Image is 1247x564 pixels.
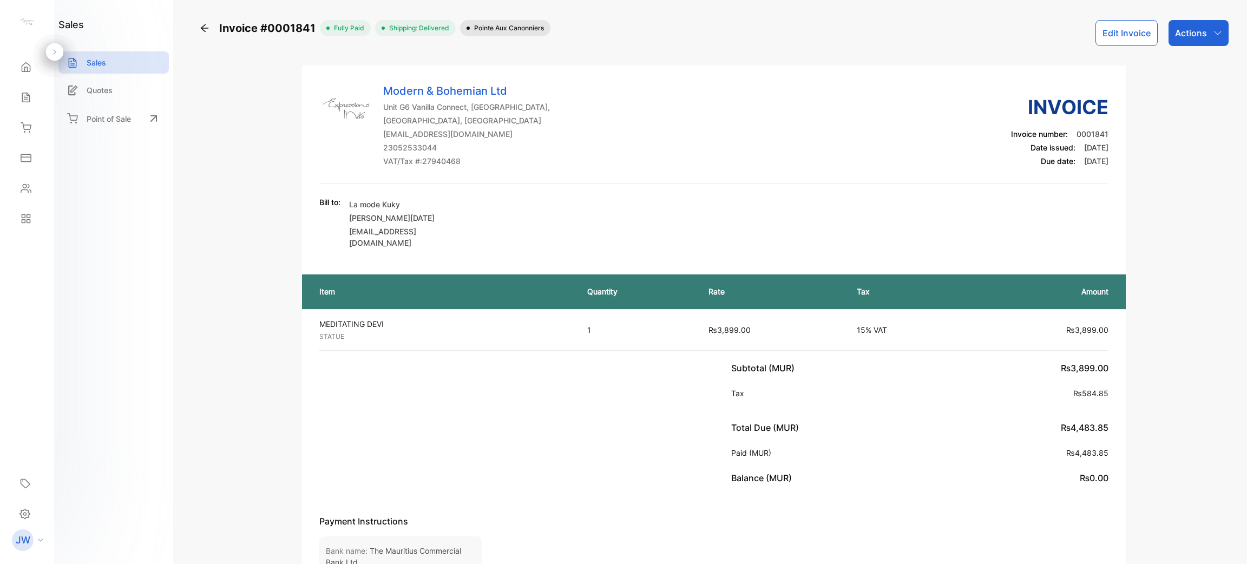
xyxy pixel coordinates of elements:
span: ₨3,899.00 [1066,325,1108,335]
span: ₨3,899.00 [1061,363,1108,373]
span: Due date: [1041,156,1075,166]
span: Invoice #0001841 [219,20,320,36]
p: Bill to: [319,196,340,208]
p: Amount [978,286,1108,297]
p: Subtotal (MUR) [731,362,799,375]
p: [EMAIL_ADDRESS][DOMAIN_NAME] [383,128,550,140]
span: Bank name: [326,546,367,555]
p: Actions [1175,27,1207,40]
p: Point of Sale [87,113,131,124]
p: [PERSON_NAME][DATE] [349,212,474,224]
img: logo [19,14,35,30]
p: Modern & Bohemian Ltd [383,83,550,99]
p: Unit G6 Vanilla Connect, [GEOGRAPHIC_DATA], [383,101,550,113]
p: Balance (MUR) [731,471,796,484]
span: ₨584.85 [1073,389,1108,398]
a: Point of Sale [58,107,169,130]
span: [DATE] [1084,156,1108,166]
span: [DATE] [1084,143,1108,152]
p: 15% VAT [857,324,956,336]
p: Rate [708,286,836,297]
p: [EMAIL_ADDRESS][DOMAIN_NAME] [349,226,474,248]
p: [GEOGRAPHIC_DATA], [GEOGRAPHIC_DATA] [383,115,550,126]
button: Actions [1169,20,1229,46]
p: Total Due (MUR) [731,421,803,434]
p: VAT/Tax #: 27940468 [383,155,550,167]
img: Company Logo [319,83,373,137]
button: Edit Invoice [1095,20,1158,46]
span: ₨0.00 [1080,473,1108,483]
p: 23052533044 [383,142,550,153]
a: Quotes [58,79,169,101]
p: Quantity [587,286,686,297]
p: 1 [587,324,686,336]
h3: Invoice [1011,93,1108,122]
span: Pointe aux Canonniers [470,23,544,33]
span: fully paid [330,23,364,33]
h1: sales [58,17,84,32]
a: Sales [58,51,169,74]
span: 0001841 [1077,129,1108,139]
p: MEDITATING DEVI [319,318,568,330]
span: Shipping: Delivered [385,23,449,33]
p: STATUE [319,332,568,342]
p: Tax [731,388,749,399]
p: Paid (MUR) [731,447,776,458]
p: Payment Instructions [319,515,1108,528]
span: Date issued: [1031,143,1075,152]
p: Item [319,286,566,297]
span: ₨4,483.85 [1061,422,1108,433]
p: Tax [857,286,956,297]
p: Quotes [87,84,113,96]
p: JW [16,533,30,547]
iframe: LiveChat chat widget [1202,519,1247,564]
p: Sales [87,57,106,68]
p: La mode Kuky [349,199,474,210]
span: ₨3,899.00 [708,325,751,335]
span: Invoice number: [1011,129,1068,139]
span: ₨4,483.85 [1066,448,1108,457]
